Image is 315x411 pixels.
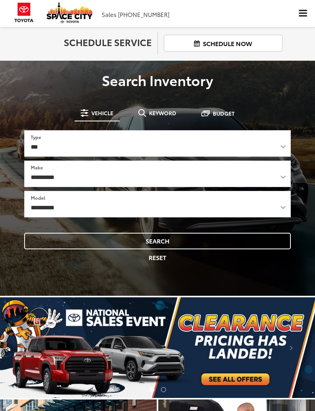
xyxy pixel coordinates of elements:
[149,387,154,392] li: Go to slide number 1.
[31,194,45,201] label: Model
[149,110,176,116] span: Keyword
[164,35,283,52] a: Schedule Now
[91,110,113,116] span: Vehicle
[102,10,116,18] span: Sales
[118,10,169,18] span: [PHONE_NUMBER]
[268,313,315,383] button: Click to view next picture.
[213,111,235,116] span: Budget
[161,387,166,392] li: Go to slide number 2.
[24,249,291,266] button: Reset
[31,134,41,140] label: Type
[24,233,291,249] button: Search
[6,72,309,88] h3: Search Inventory
[32,37,152,47] h2: Schedule Service
[46,2,93,23] img: Space City Toyota
[31,164,43,171] label: Make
